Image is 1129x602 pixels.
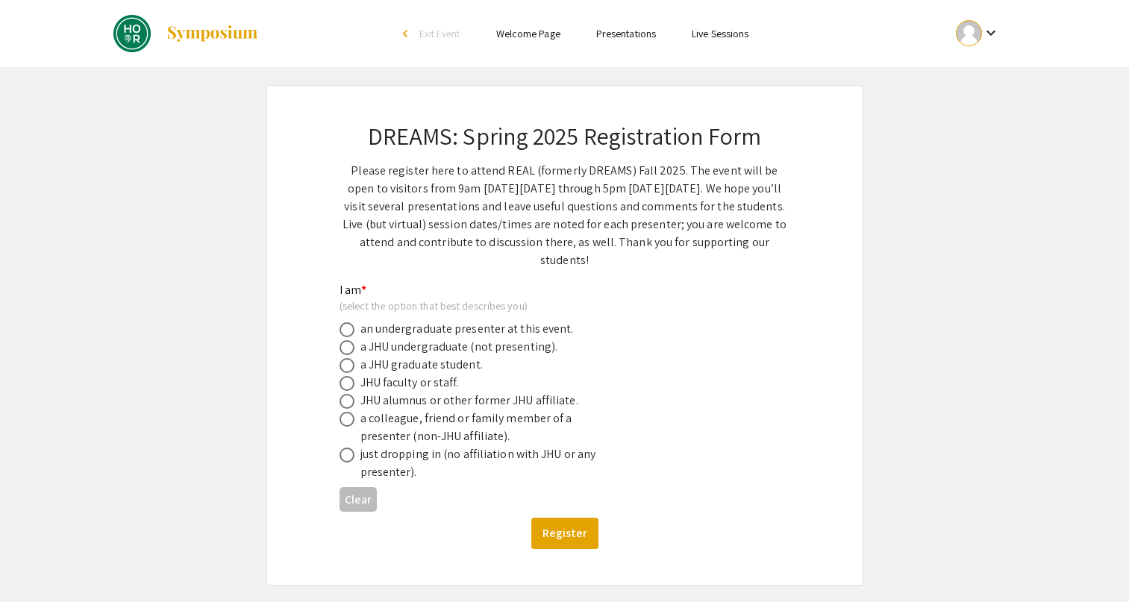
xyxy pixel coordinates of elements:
div: just dropping in (no affiliation with JHU or any presenter). [360,445,622,481]
mat-label: I am [340,282,367,298]
p: Please register here to attend REAL (formerly DREAMS) Fall 2025. The event will be open to visito... [340,162,790,269]
button: Clear [340,487,377,512]
button: Expand account dropdown [940,16,1016,50]
iframe: Chat [11,535,63,591]
a: Presentations [596,27,656,40]
div: JHU faculty or staff. [360,374,459,392]
div: arrow_back_ios [403,29,412,38]
img: JHU: REAL Fall 2025 (formerly DREAMS) [113,15,151,52]
button: Register [531,518,598,549]
div: an undergraduate presenter at this event. [360,320,574,338]
h2: DREAMS: Spring 2025 Registration Form [340,122,790,150]
div: a JHU undergraduate (not presenting). [360,338,558,356]
img: Symposium by ForagerOne [166,25,259,43]
a: JHU: REAL Fall 2025 (formerly DREAMS) [113,15,259,52]
div: JHU alumnus or other former JHU affiliate. [360,392,578,410]
div: (select the option that best describes you) [340,299,766,313]
mat-icon: Expand account dropdown [982,24,1000,42]
a: Live Sessions [692,27,748,40]
a: Welcome Page [496,27,560,40]
span: Exit Event [419,27,460,40]
div: a colleague, friend or family member of a presenter (non-JHU affiliate). [360,410,622,445]
div: a JHU graduate student. [360,356,483,374]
